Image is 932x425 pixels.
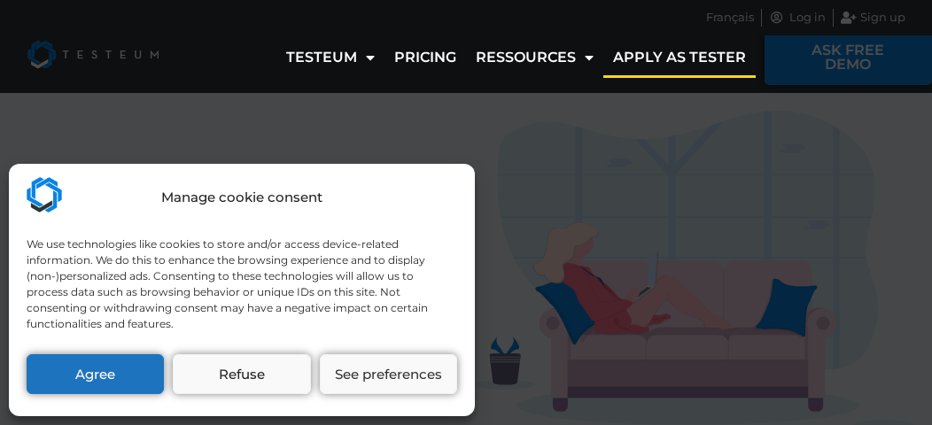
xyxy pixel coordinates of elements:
nav: Menu [276,37,756,78]
a: Testeum [276,37,384,78]
img: Testeum.com - Application crowdtesting platform [27,177,62,212]
button: Refuse [173,354,310,394]
a: Pricing [384,37,466,78]
div: Manage cookie consent [161,188,322,208]
a: Ressources [466,37,603,78]
button: Agree [27,354,164,394]
a: Apply as tester [603,37,756,78]
button: See preferences [320,354,457,394]
div: We use technologies like cookies to store and/or access device-related information. We do this to... [27,236,455,332]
